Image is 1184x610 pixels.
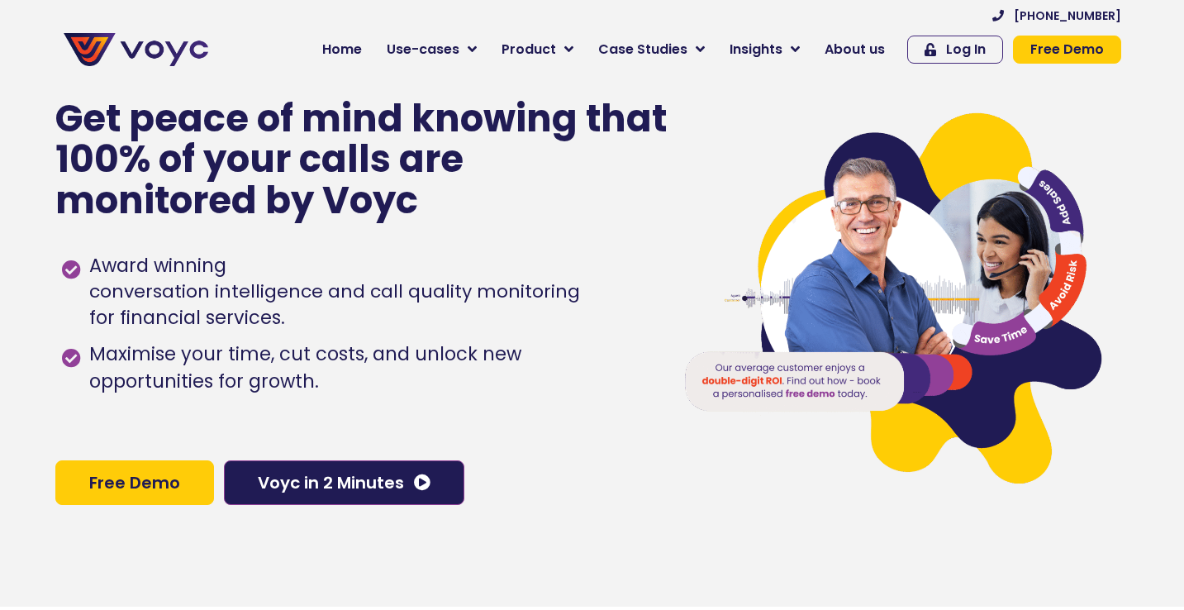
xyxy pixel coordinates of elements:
span: Maximise your time, cut costs, and unlock new opportunities for growth. [85,341,649,397]
span: [PHONE_NUMBER] [1014,10,1121,21]
img: voyc-full-logo [64,33,208,66]
a: Free Demo [1013,36,1121,64]
a: Free Demo [55,460,214,505]
span: Use-cases [387,40,459,60]
a: [PHONE_NUMBER] [992,10,1121,21]
h1: conversation intelligence and call quality monitoring [89,280,580,304]
span: Voyc in 2 Minutes [258,474,404,491]
span: Product [502,40,556,60]
span: Log In [946,43,986,56]
span: Free Demo [89,474,180,491]
span: About us [825,40,885,60]
span: Free Demo [1030,43,1104,56]
span: Case Studies [598,40,687,60]
span: Award winning for financial services. [85,252,580,331]
a: Insights [717,33,812,66]
a: Use-cases [374,33,489,66]
a: Product [489,33,586,66]
a: Home [310,33,374,66]
p: Get peace of mind knowing that 100% of your calls are monitored by Voyc [55,98,669,222]
a: Voyc in 2 Minutes [224,460,464,505]
span: Home [322,40,362,60]
a: Log In [907,36,1003,64]
a: About us [812,33,897,66]
span: Insights [730,40,782,60]
a: Case Studies [586,33,717,66]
